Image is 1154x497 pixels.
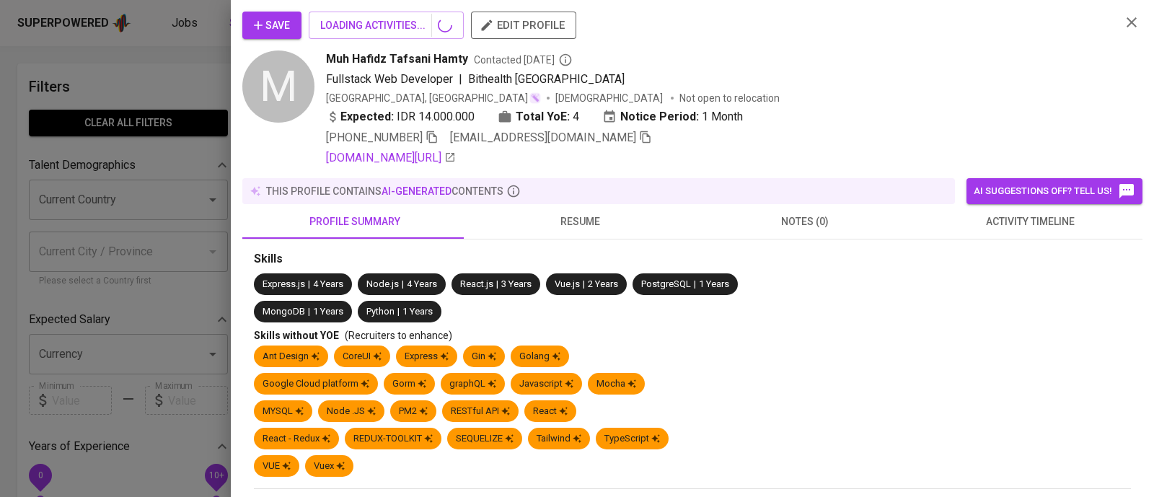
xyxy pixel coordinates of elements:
span: [PHONE_NUMBER] [326,131,423,144]
a: [DOMAIN_NAME][URL] [326,149,456,167]
span: Muh Hafidz Tafsani Hamty [326,50,468,68]
div: Javascript [519,377,573,391]
span: notes (0) [701,213,909,231]
svg: By Batam recruiter [558,53,573,67]
div: graphQL [449,377,496,391]
a: edit profile [471,19,576,30]
span: (Recruiters to enhance) [345,330,452,341]
span: [DEMOGRAPHIC_DATA] [555,91,665,105]
span: activity timeline [926,213,1134,231]
b: Total YoE: [516,108,570,126]
span: Vue.js [555,278,580,289]
span: 4 [573,108,579,126]
div: Express [405,350,449,364]
div: Skills [254,251,1131,268]
p: this profile contains contents [266,184,503,198]
div: Node .JS [327,405,376,418]
div: React [533,405,568,418]
div: React - Redux [263,432,330,446]
span: | [397,305,400,319]
div: Tailwind [537,432,581,446]
div: MYSQL [263,405,304,418]
b: Expected: [340,108,394,126]
div: Vuex [314,459,345,473]
button: edit profile [471,12,576,39]
div: CoreUI [343,350,382,364]
div: REDUX-TOOLKIT [353,432,433,446]
div: Mocha [596,377,636,391]
span: | [459,71,462,88]
span: | [308,278,310,291]
span: | [583,278,585,291]
span: Express.js [263,278,305,289]
div: Gorm [392,377,426,391]
div: Google Cloud platform [263,377,369,391]
div: PM2 [399,405,428,418]
img: magic_wand.svg [529,92,541,104]
div: 1 Month [602,108,743,126]
span: 1 Years [402,306,433,317]
span: | [694,278,696,291]
span: edit profile [483,16,565,35]
span: | [402,278,404,291]
span: MongoDB [263,306,305,317]
span: 2 Years [588,278,618,289]
span: Bithealth [GEOGRAPHIC_DATA] [468,72,625,86]
span: PostgreSQL [641,278,691,289]
span: LOADING ACTIVITIES... [320,17,452,35]
span: Save [254,17,290,35]
span: React.js [460,278,493,289]
button: LOADING ACTIVITIES... [309,12,464,39]
div: SEQUELIZE [456,432,514,446]
span: Contacted [DATE] [474,53,573,67]
span: Python [366,306,395,317]
div: IDR 14.000.000 [326,108,475,126]
span: AI-generated [382,185,452,197]
span: [EMAIL_ADDRESS][DOMAIN_NAME] [450,131,636,144]
div: RESTful API [451,405,510,418]
span: 1 Years [313,306,343,317]
span: | [496,278,498,291]
div: VUE [263,459,291,473]
b: Notice Period: [620,108,699,126]
span: resume [476,213,684,231]
span: Node.js [366,278,399,289]
div: Gin [472,350,496,364]
span: 4 Years [407,278,437,289]
button: AI suggestions off? Tell us! [966,178,1142,204]
span: AI suggestions off? Tell us! [974,182,1135,200]
div: TypeScript [604,432,660,446]
span: Fullstack Web Developer [326,72,453,86]
span: Skills without YOE [254,330,339,341]
span: | [308,305,310,319]
span: 4 Years [313,278,343,289]
div: M [242,50,314,123]
span: 1 Years [699,278,729,289]
p: Not open to relocation [679,91,780,105]
div: [GEOGRAPHIC_DATA], [GEOGRAPHIC_DATA] [326,91,541,105]
div: Ant Design [263,350,320,364]
div: Golang [519,350,560,364]
button: Save [242,12,301,39]
span: 3 Years [501,278,532,289]
span: profile summary [251,213,459,231]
